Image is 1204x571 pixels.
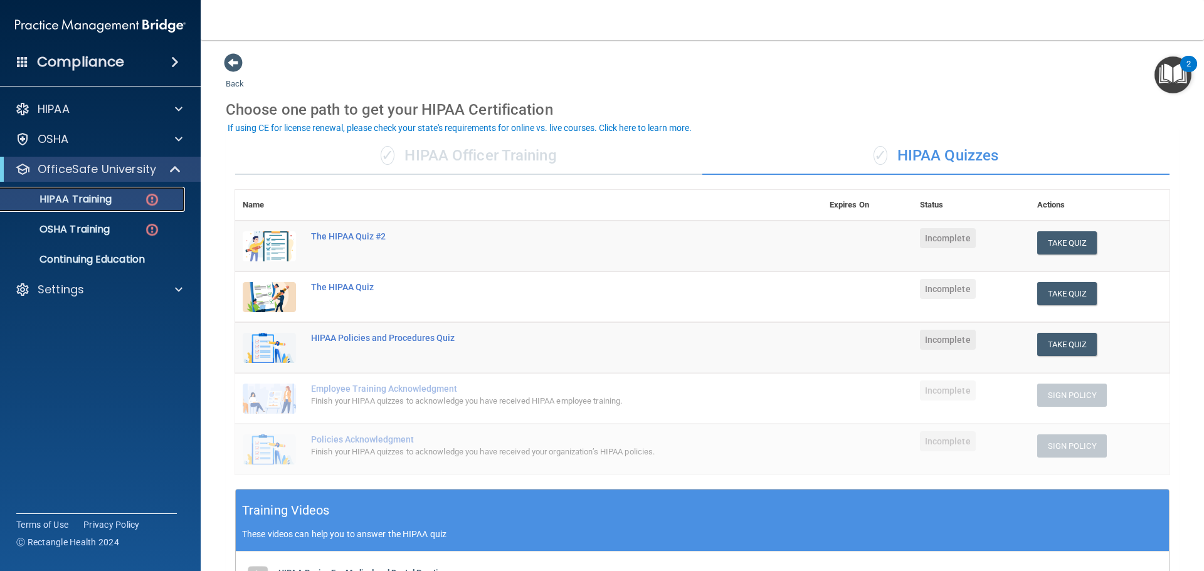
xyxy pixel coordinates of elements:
[38,162,156,177] p: OfficeSafe University
[874,146,887,165] span: ✓
[311,434,759,444] div: Policies Acknowledgment
[822,190,912,221] th: Expires On
[920,330,976,350] span: Incomplete
[702,137,1170,175] div: HIPAA Quizzes
[311,384,759,394] div: Employee Training Acknowledgment
[8,253,179,266] p: Continuing Education
[8,193,112,206] p: HIPAA Training
[920,228,976,248] span: Incomplete
[912,190,1030,221] th: Status
[15,102,182,117] a: HIPAA
[38,102,70,117] p: HIPAA
[311,282,759,292] div: The HIPAA Quiz
[1186,64,1191,80] div: 2
[38,132,69,147] p: OSHA
[15,162,182,177] a: OfficeSafe University
[16,536,119,548] span: Ⓒ Rectangle Health 2024
[144,222,160,238] img: danger-circle.6113f641.png
[920,279,976,299] span: Incomplete
[226,92,1179,128] div: Choose one path to get your HIPAA Certification
[242,500,330,521] h5: Training Videos
[311,231,759,241] div: The HIPAA Quiz #2
[1037,434,1107,458] button: Sign Policy
[381,146,394,165] span: ✓
[920,380,976,401] span: Incomplete
[38,282,84,297] p: Settings
[144,192,160,207] img: danger-circle.6113f641.png
[235,190,304,221] th: Name
[1030,190,1170,221] th: Actions
[1037,384,1107,407] button: Sign Policy
[920,431,976,451] span: Incomplete
[311,333,759,343] div: HIPAA Policies and Procedures Quiz
[1037,333,1097,356] button: Take Quiz
[15,13,186,38] img: PMB logo
[16,518,68,531] a: Terms of Use
[15,132,182,147] a: OSHA
[1154,56,1191,93] button: Open Resource Center, 2 new notifications
[226,64,244,88] a: Back
[311,394,759,409] div: Finish your HIPAA quizzes to acknowledge you have received HIPAA employee training.
[1037,231,1097,254] button: Take Quiz
[311,444,759,459] div: Finish your HIPAA quizzes to acknowledge you have received your organization’s HIPAA policies.
[228,123,692,132] div: If using CE for license renewal, please check your state's requirements for online vs. live cours...
[235,137,702,175] div: HIPAA Officer Training
[15,282,182,297] a: Settings
[8,223,110,236] p: OSHA Training
[226,122,694,134] button: If using CE for license renewal, please check your state's requirements for online vs. live cours...
[1037,282,1097,305] button: Take Quiz
[37,53,124,71] h4: Compliance
[83,518,140,531] a: Privacy Policy
[242,529,1163,539] p: These videos can help you to answer the HIPAA quiz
